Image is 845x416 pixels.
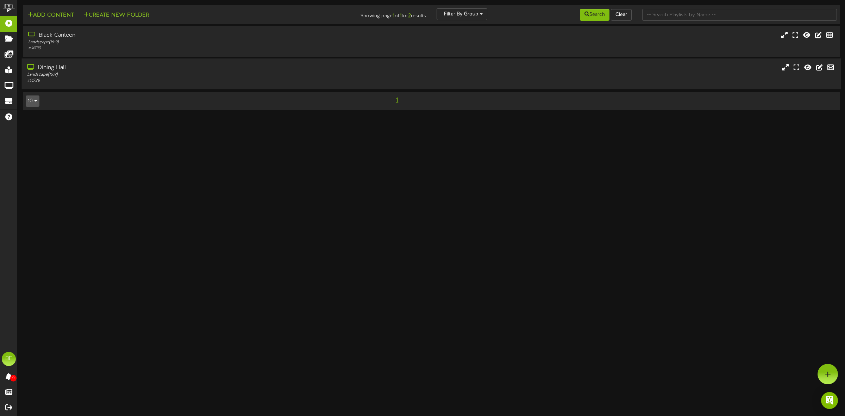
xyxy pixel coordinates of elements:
div: Showing page of for results [294,8,431,20]
button: Search [580,9,609,21]
input: -- Search Playlists by Name -- [642,9,837,21]
div: Landscape ( 16:9 ) [28,39,358,45]
div: Black Canteen [28,31,358,39]
span: 0 [10,375,17,381]
strong: 2 [408,13,411,19]
button: Filter By Group [437,8,487,20]
div: # 14738 [27,78,358,84]
button: Add Content [26,11,76,20]
div: Open Intercom Messenger [821,392,838,409]
div: Dining Hall [27,64,358,72]
span: 1 [394,97,400,104]
button: Clear [611,9,632,21]
div: # 14739 [28,45,358,51]
button: Create New Folder [81,11,151,20]
strong: 1 [393,13,395,19]
div: Landscape ( 16:9 ) [27,72,358,78]
button: 10 [26,95,39,107]
div: BF [2,352,16,366]
strong: 1 [400,13,402,19]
